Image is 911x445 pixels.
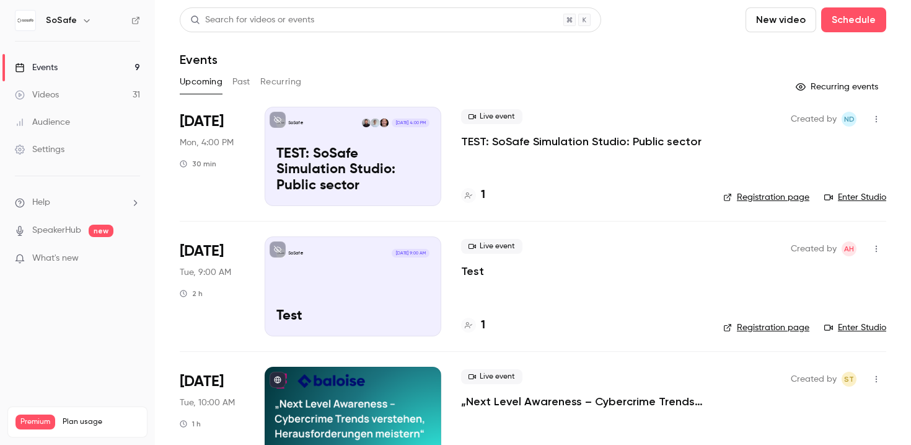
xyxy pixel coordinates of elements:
a: TEST: SoSafe Simulation Studio: Public sectorSoSafeJoschka HavenithNico DangGabriel Simkin[DATE] ... [265,107,441,206]
a: Test SoSafe[DATE] 9:00 AMTest [265,236,441,336]
span: Mon, 4:00 PM [180,137,234,149]
div: Videos [15,89,59,101]
button: Schedule [821,7,886,32]
img: Gabriel Simkin [362,119,371,127]
span: Live event [461,369,522,384]
div: Search for videos or events [190,14,314,27]
a: Enter Studio [824,321,886,334]
span: new [89,225,113,237]
button: Recurring [260,72,302,92]
div: Audience [15,116,70,128]
span: [DATE] [180,112,224,132]
span: Created by [791,372,837,387]
div: 2 h [180,289,203,299]
h1: Events [180,52,218,67]
a: 1 [461,317,485,334]
span: ND [844,112,855,127]
span: AH [844,241,854,256]
span: Premium [15,415,55,429]
p: Test [276,308,429,325]
span: [DATE] [180,241,224,261]
a: Registration page [723,321,809,334]
div: 30 min [180,159,216,169]
img: Nico Dang [371,119,379,127]
div: Sep 9 Tue, 9:00 AM (Europe/Berlin) [180,236,245,336]
button: Upcoming [180,72,222,92]
a: Enter Studio [824,191,886,204]
a: Registration page [723,191,809,204]
span: Adriana Hanika [842,241,856,256]
div: Events [15,61,58,74]
span: Created by [791,241,837,256]
span: [DATE] 9:00 AM [392,249,429,258]
h4: 1 [481,317,485,334]
span: Stefanie Theil [842,372,856,387]
div: Sep 8 Mon, 4:00 PM (Europe/Berlin) [180,107,245,206]
span: Live event [461,109,522,124]
span: What's new [32,252,79,265]
a: 1 [461,187,485,204]
a: Test [461,264,484,279]
span: [DATE] [180,372,224,392]
li: help-dropdown-opener [15,196,140,209]
span: Help [32,196,50,209]
button: Past [232,72,250,92]
span: Nico Dang [842,112,856,127]
p: SoSafe [288,250,304,256]
h4: 1 [481,187,485,204]
button: New video [746,7,816,32]
p: SoSafe [288,120,304,126]
a: TEST: SoSafe Simulation Studio: Public sector [461,134,702,149]
span: Created by [791,112,837,127]
h6: SoSafe [46,14,77,27]
img: Joschka Havenith [380,119,389,127]
span: ST [844,372,854,387]
span: Tue, 9:00 AM [180,266,231,279]
button: Recurring events [790,77,886,97]
img: SoSafe [15,11,35,30]
span: [DATE] 4:00 PM [392,119,429,127]
span: Plan usage [63,417,139,427]
a: „Next Level Awareness – Cybercrime Trends verstehen, Herausforderungen meistern“ Telekom Schweiz ... [461,394,703,409]
span: Tue, 10:00 AM [180,397,235,409]
a: SpeakerHub [32,224,81,237]
span: Live event [461,239,522,254]
div: Settings [15,143,64,156]
div: 1 h [180,419,201,429]
p: TEST: SoSafe Simulation Studio: Public sector [276,146,429,194]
